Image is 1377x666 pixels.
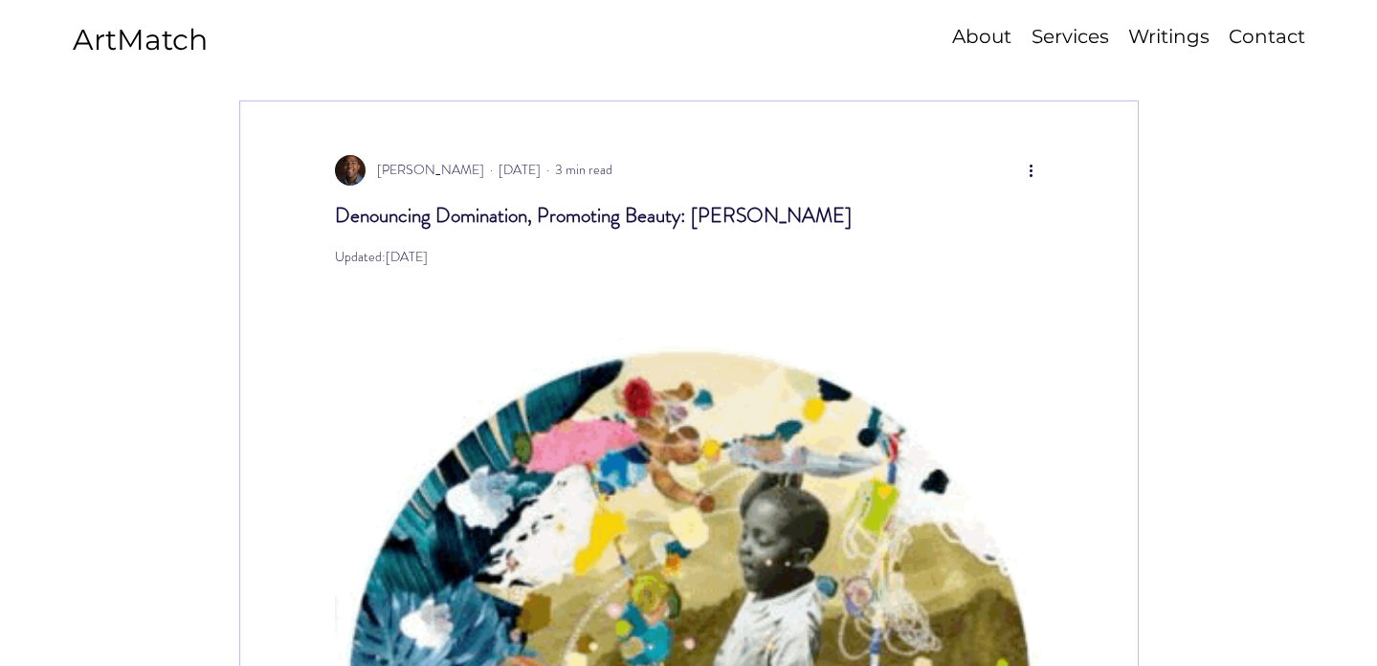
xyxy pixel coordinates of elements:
[1021,23,1119,51] a: Services
[879,23,1314,51] nav: Site
[1219,23,1315,51] p: Contact
[335,247,1043,267] p: Updated:
[335,202,1043,230] h1: Denouncing Domination, Promoting Beauty: [PERSON_NAME]
[943,23,1021,51] a: About
[1022,23,1119,51] p: Services
[1020,159,1043,182] button: More actions
[555,160,612,179] span: 3 min read
[73,22,208,57] a: ArtMatch
[386,247,428,266] span: Feb 14
[1119,23,1219,51] a: Writings
[499,160,541,179] span: Jan 19
[1219,23,1314,51] a: Contact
